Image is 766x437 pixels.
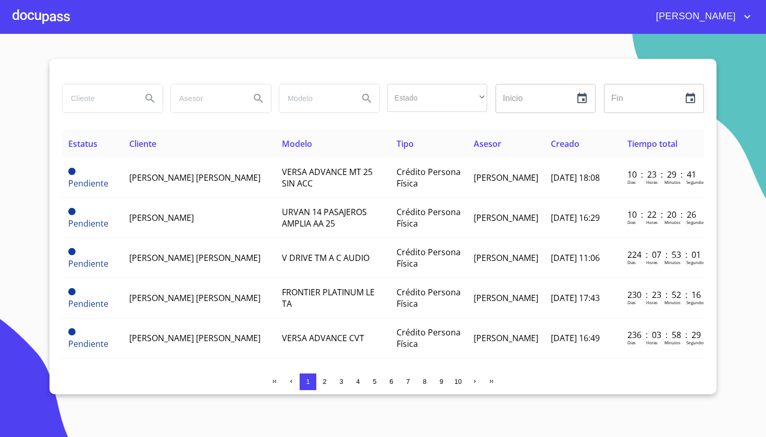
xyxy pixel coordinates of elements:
p: 10 : 23 : 29 : 41 [627,169,698,180]
p: Horas [646,259,658,265]
span: Pendiente [68,208,76,215]
span: 9 [439,378,443,385]
span: [PERSON_NAME] [474,172,538,183]
span: [DATE] 16:49 [551,332,600,344]
span: 4 [356,378,360,385]
span: Crédito Persona Física [397,286,461,309]
span: [PERSON_NAME] [PERSON_NAME] [129,332,261,344]
button: Search [246,86,271,111]
p: Segundos [686,179,706,185]
span: Crédito Persona Física [397,246,461,269]
span: [PERSON_NAME] [PERSON_NAME] [129,252,261,264]
span: Pendiente [68,338,108,349]
span: [PERSON_NAME] [474,212,538,223]
p: 10 : 22 : 20 : 26 [627,209,698,220]
button: Search [138,86,163,111]
span: [PERSON_NAME] [474,292,538,304]
span: [PERSON_NAME] [648,8,741,25]
span: [PERSON_NAME] [474,252,538,264]
span: Pendiente [68,178,108,189]
span: Pendiente [68,298,108,309]
button: Search [354,86,379,111]
p: Horas [646,340,658,345]
input: search [63,84,133,113]
span: Crédito Persona Física [397,166,461,189]
button: account of current user [648,8,753,25]
span: [DATE] 16:29 [551,212,600,223]
span: 7 [406,378,410,385]
span: [PERSON_NAME] [PERSON_NAME] [129,172,261,183]
p: Dias [627,299,636,305]
p: Minutos [664,219,681,225]
input: search [279,84,350,113]
p: Segundos [686,259,706,265]
span: 10 [454,378,462,385]
span: Crédito Persona Física [397,327,461,349]
span: Pendiente [68,258,108,269]
p: Dias [627,219,636,225]
span: FRONTIER PLATINUM LE TA [282,286,375,309]
span: Pendiente [68,328,76,335]
p: Segundos [686,219,706,225]
span: 3 [339,378,343,385]
span: Pendiente [68,168,76,175]
span: Modelo [282,138,312,149]
input: search [171,84,242,113]
p: Segundos [686,299,706,305]
span: Pendiente [68,248,76,255]
p: Dias [627,179,636,185]
p: Minutos [664,179,681,185]
p: Horas [646,299,658,305]
span: Pendiente [68,288,76,295]
p: Horas [646,179,658,185]
span: [DATE] 11:06 [551,252,600,264]
p: Minutos [664,340,681,345]
span: Crédito Persona Física [397,206,461,229]
p: Dias [627,340,636,345]
span: URVAN 14 PASAJEROS AMPLIA AA 25 [282,206,367,229]
span: 6 [389,378,393,385]
span: [PERSON_NAME] [129,212,194,223]
span: Asesor [474,138,501,149]
p: 224 : 07 : 53 : 01 [627,249,698,260]
span: [PERSON_NAME] [474,332,538,344]
span: Tiempo total [627,138,677,149]
span: [PERSON_NAME] [PERSON_NAME] [129,292,261,304]
p: 230 : 23 : 52 : 16 [627,289,698,301]
p: Dias [627,259,636,265]
p: Minutos [664,299,681,305]
p: Horas [646,219,658,225]
span: VERSA ADVANCE MT 25 SIN ACC [282,166,373,189]
p: Minutos [664,259,681,265]
span: 1 [306,378,310,385]
span: 8 [423,378,426,385]
span: [DATE] 18:08 [551,172,600,183]
span: 5 [373,378,376,385]
span: Creado [551,138,579,149]
span: Tipo [397,138,414,149]
span: Pendiente [68,218,108,229]
span: Cliente [129,138,156,149]
span: [DATE] 17:43 [551,292,600,304]
span: 2 [323,378,326,385]
p: Segundos [686,340,706,345]
span: VERSA ADVANCE CVT [282,332,364,344]
span: V DRIVE TM A C AUDIO [282,252,369,264]
p: 236 : 03 : 58 : 29 [627,329,698,341]
span: Estatus [68,138,97,149]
